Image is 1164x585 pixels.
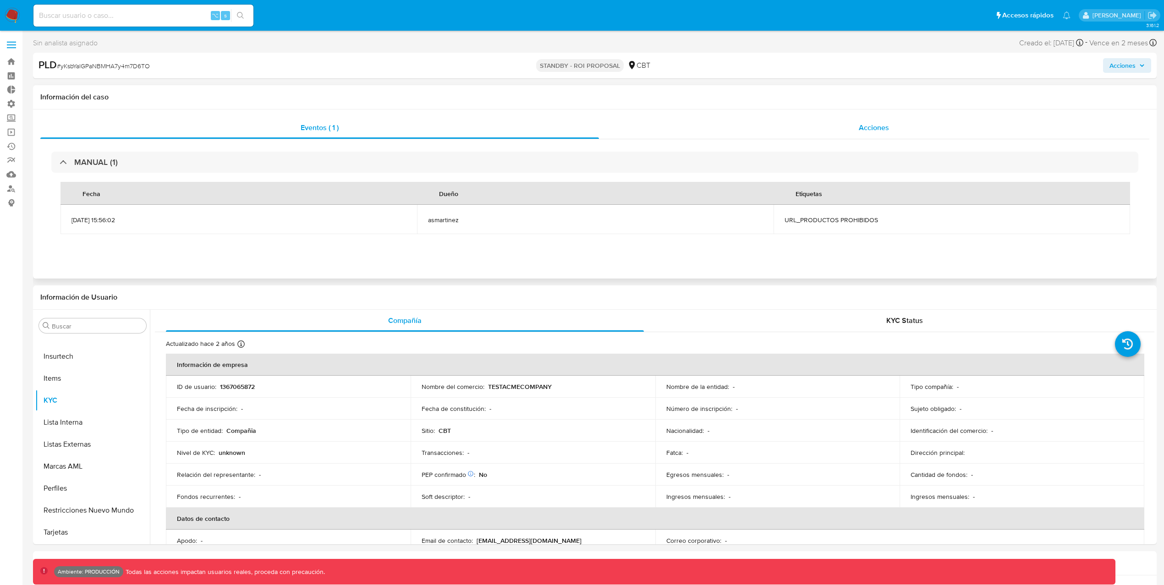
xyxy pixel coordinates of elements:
p: unknown [219,448,245,457]
p: - [957,383,959,391]
p: - [708,426,709,435]
span: s [224,11,227,20]
h1: Contactos [40,558,1149,568]
div: Creado el: [DATE] [1019,37,1083,49]
p: - [971,470,973,479]
th: Datos de contacto [166,508,1144,530]
p: Cantidad de fondos : [911,470,967,479]
p: - [729,492,730,501]
p: - [973,492,975,501]
p: CBT [439,426,451,435]
p: Egresos mensuales : [666,470,724,479]
div: MANUAL (1) [51,152,1138,173]
p: Ingresos mensuales : [666,492,725,501]
p: - [239,492,241,501]
p: Todas las acciones impactan usuarios reales, proceda con precaución. [123,568,325,576]
span: Acciones [1109,58,1136,73]
p: Fatca : [666,448,683,457]
a: Notificaciones [1063,11,1071,19]
p: Soft descriptor : [422,492,465,501]
div: Etiquetas [785,182,833,204]
span: ⌥ [212,11,219,20]
p: - [991,426,993,435]
p: Fecha de inscripción : [177,405,237,413]
p: Apodo : [177,536,197,545]
p: Tipo compañía : [911,383,953,391]
p: - [736,405,738,413]
p: - [489,405,491,413]
p: STANDBY - ROI PROPOSAL [536,59,624,72]
p: - [467,448,469,457]
p: Correo corporativo : [666,536,721,545]
p: Nacionalidad : [666,426,704,435]
p: Sitio : [422,426,435,435]
p: Actualizado hace 2 años [166,339,235,348]
span: URL_PRODUCTOS PROHIBIDOS [785,216,1119,224]
div: CBT [627,60,650,71]
div: Dueño [428,182,469,204]
h1: Información del caso [40,93,1149,102]
p: Ambiente: PRODUCCIÓN [58,570,120,574]
p: TESTACMECOMPANY [488,383,552,391]
button: Insurtech [35,345,150,367]
button: Listas Externas [35,433,150,455]
span: [DATE] 15:56:02 [71,216,406,224]
span: KYC Status [886,315,923,326]
button: Perfiles [35,477,150,499]
b: PLD [38,57,57,72]
button: search-icon [231,9,250,22]
p: [EMAIL_ADDRESS][DOMAIN_NAME] [477,536,582,545]
span: Vence en 2 meses [1089,38,1148,48]
input: Buscar [52,322,143,330]
p: Sujeto obligado : [911,405,956,413]
p: ID de usuario : [177,383,216,391]
p: Relación del representante : [177,470,255,479]
span: Eventos ( 1 ) [301,122,339,133]
p: - [259,470,261,479]
button: Tarjetas [35,521,150,543]
p: - [733,383,735,391]
span: Compañía [388,315,422,326]
button: Marcas AML [35,455,150,477]
p: - [241,405,243,413]
div: Fecha [71,182,111,204]
h3: MANUAL (1) [74,157,118,167]
button: Acciones [1103,58,1151,73]
p: Ingresos mensuales : [911,492,969,501]
p: - [960,405,961,413]
p: Email de contacto : [422,536,473,545]
span: Sin analista asignado [33,38,98,48]
p: - [468,492,470,501]
p: Nombre del comercio : [422,383,484,391]
span: Accesos rápidos [1002,11,1054,20]
input: Buscar usuario o caso... [33,10,253,22]
button: Restricciones Nuevo Mundo [35,499,150,521]
span: # yKsbYalGPaNBMHA7y4m7D6TO [57,61,150,71]
p: Fecha de constitución : [422,405,486,413]
a: Salir [1148,11,1157,20]
p: - [686,448,688,457]
p: No [479,470,487,479]
span: asmartinez [428,216,763,224]
p: Identificación del comercio : [911,426,988,435]
span: Acciones [859,122,889,133]
span: - [1085,37,1087,49]
p: - [201,536,203,545]
th: Información de empresa [166,354,1144,376]
p: - [727,470,729,479]
p: PEP confirmado : [422,470,475,479]
button: Items [35,367,150,389]
button: Lista Interna [35,411,150,433]
p: Nivel de KYC : [177,448,215,457]
button: Buscar [43,322,50,329]
p: Transacciones : [422,448,464,457]
p: Dirección principal : [911,448,965,457]
p: - [725,536,727,545]
h1: Información de Usuario [40,293,117,302]
p: 1367065872 [220,383,255,391]
p: Nombre de la entidad : [666,383,729,391]
p: Fondos recurrentes : [177,492,235,501]
p: Tipo de entidad : [177,426,223,435]
p: leidy.martinez@mercadolibre.com.co [1093,11,1144,20]
button: KYC [35,389,150,411]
